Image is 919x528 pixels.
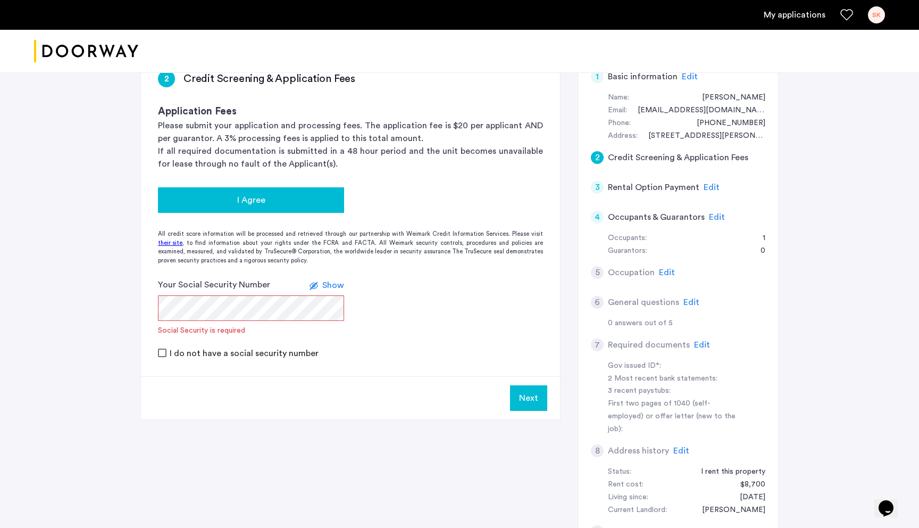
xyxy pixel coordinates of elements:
span: Edit [659,268,675,277]
a: My application [764,9,825,21]
div: 7 [591,339,604,351]
div: 5 [591,266,604,279]
div: Email: [608,104,627,117]
div: +19174436205 [686,117,765,130]
label: Your Social Security Number [158,278,270,291]
button: button [158,187,344,213]
div: 8 [591,444,604,457]
div: Phone: [608,117,631,130]
div: 06/01/2024 [729,491,765,504]
a: their site [158,239,182,248]
div: 0 answers out of 5 [608,317,765,330]
div: 4 [591,211,604,224]
div: 3 recent paystubs: [608,385,742,398]
div: Social Security is required [158,325,245,336]
div: Status: [608,466,631,478]
div: 3 [591,181,604,194]
div: Sara Kemper [691,504,765,517]
h3: Credit Screening & Application Fees [183,71,355,86]
div: Address: [608,130,638,143]
button: Next [510,385,547,411]
div: Gov issued ID*: [608,360,742,373]
p: Please submit your application and processing fees. The application fee is $20 per applicant AND ... [158,119,543,145]
span: Show [322,281,344,290]
span: Edit [682,72,698,81]
div: 1 [752,232,765,245]
div: sarakemperapt@gmail.com [627,104,765,117]
a: Cazamio logo [34,31,138,71]
div: 2 [591,151,604,164]
div: SK [868,6,885,23]
span: Edit [694,341,710,349]
h5: Credit Screening & Application Fees [608,151,748,164]
div: Living since: [608,491,648,504]
div: $8,700 [730,478,765,491]
div: 0 [750,245,765,258]
div: Current Landlord: [608,504,667,517]
div: 2 Most recent bank statements: [608,373,742,385]
span: I Agree [237,194,265,207]
label: I do not have a social security number [168,349,319,358]
h5: Address history [608,444,669,457]
p: If all required documentation is submitted in a 48 hour period and the unit becomes unavailable f... [158,145,543,170]
div: Guarantors: [608,245,647,258]
iframe: chat widget [874,485,908,517]
h5: Occupants & Guarantors [608,211,705,224]
div: 6 [591,296,604,309]
h5: Required documents [608,339,690,351]
div: 2 [158,70,175,87]
div: Rent cost: [608,478,644,491]
h5: Rental Option Payment [608,181,699,194]
span: Edit [683,298,699,307]
div: 1 [591,70,604,83]
div: Occupants: [608,232,647,245]
span: Edit [673,447,689,455]
span: Edit [709,213,725,221]
span: Edit [704,183,720,192]
a: Favorites [840,9,853,21]
h3: Application Fees [158,104,543,119]
div: 31 Bethune Street, #4F [638,130,765,143]
h5: Occupation [608,266,655,279]
div: First two pages of 1040 (self-employed) or offer letter (new to the job): [608,398,742,436]
h5: General questions [608,296,679,309]
div: I rent this property [690,466,765,478]
div: Sara Kemper [691,92,765,104]
img: logo [34,31,138,71]
div: All credit score information will be processed and retrieved through our partnership with Weimark... [141,230,560,265]
h5: Basic information [608,70,678,83]
div: Name: [608,92,629,104]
